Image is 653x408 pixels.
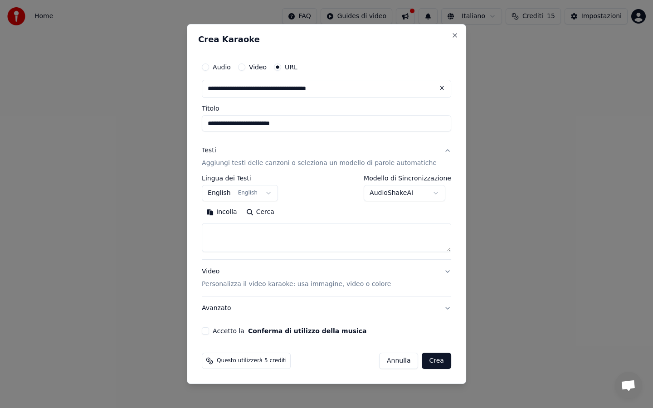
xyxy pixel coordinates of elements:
[202,205,242,219] button: Incolla
[242,205,279,219] button: Cerca
[202,146,216,155] div: Testi
[202,139,451,175] button: TestiAggiungi testi delle canzoni o seleziona un modello di parole automatiche
[285,64,297,70] label: URL
[364,175,451,181] label: Modello di Sincronizzazione
[213,328,366,334] label: Accetto la
[198,35,455,44] h2: Crea Karaoke
[202,175,451,259] div: TestiAggiungi testi delle canzoni o seleziona un modello di parole automatiche
[202,159,437,168] p: Aggiungi testi delle canzoni o seleziona un modello di parole automatiche
[202,296,451,320] button: Avanzato
[202,260,451,296] button: VideoPersonalizza il video karaoke: usa immagine, video o colore
[202,105,451,112] label: Titolo
[202,267,391,289] div: Video
[202,175,278,181] label: Lingua dei Testi
[217,357,287,364] span: Questo utilizzerà 5 crediti
[422,353,451,369] button: Crea
[249,64,267,70] label: Video
[248,328,367,334] button: Accetto la
[202,280,391,289] p: Personalizza il video karaoke: usa immagine, video o colore
[213,64,231,70] label: Audio
[379,353,419,369] button: Annulla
